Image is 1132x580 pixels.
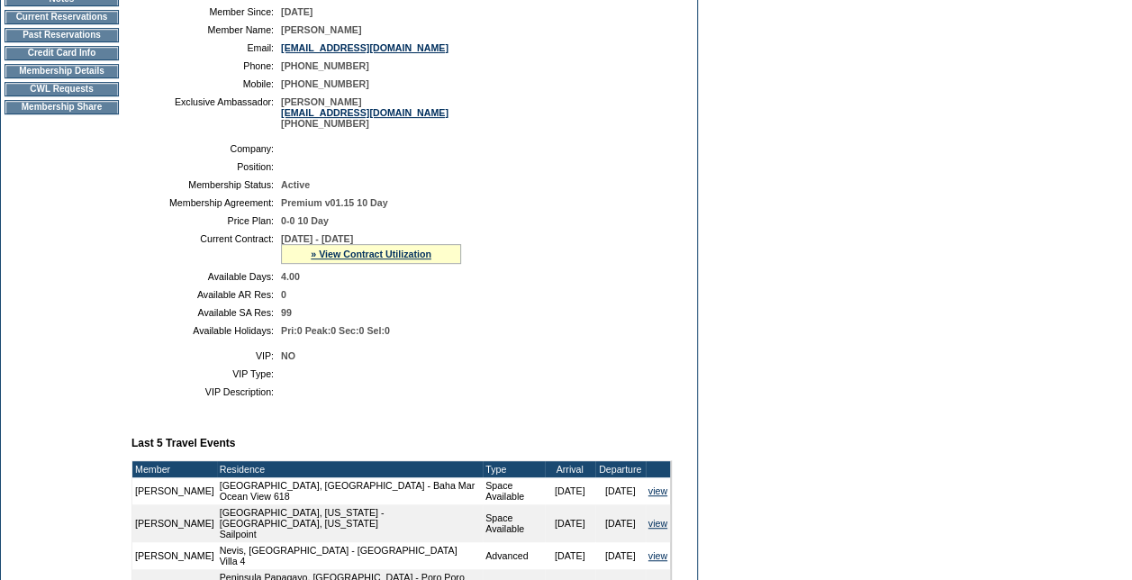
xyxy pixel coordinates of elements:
td: [DATE] [595,477,646,504]
span: Active [281,179,310,190]
a: view [648,485,667,496]
td: Available AR Res: [139,289,274,300]
b: Last 5 Travel Events [131,437,235,449]
td: Email: [139,42,274,53]
td: [DATE] [595,542,646,569]
td: VIP: [139,350,274,361]
td: Membership Status: [139,179,274,190]
td: [DATE] [545,477,595,504]
td: Company: [139,143,274,154]
td: VIP Description: [139,386,274,397]
span: Premium v01.15 10 Day [281,197,387,208]
td: Arrival [545,461,595,477]
td: Available Days: [139,271,274,282]
td: Position: [139,161,274,172]
td: Available Holidays: [139,325,274,336]
td: Residence [217,461,483,477]
td: CWL Requests [5,82,119,96]
td: Member Name: [139,24,274,35]
td: Membership Details [5,64,119,78]
td: [DATE] [545,504,595,542]
td: Nevis, [GEOGRAPHIC_DATA] - [GEOGRAPHIC_DATA] Villa 4 [217,542,483,569]
td: Exclusive Ambassador: [139,96,274,129]
td: Membership Agreement: [139,197,274,208]
span: [PHONE_NUMBER] [281,60,369,71]
td: Credit Card Info [5,46,119,60]
span: [PHONE_NUMBER] [281,78,369,89]
td: Price Plan: [139,215,274,226]
td: Membership Share [5,100,119,114]
td: Current Reservations [5,10,119,24]
td: [DATE] [595,504,646,542]
span: Pri:0 Peak:0 Sec:0 Sel:0 [281,325,390,336]
td: Past Reservations [5,28,119,42]
td: [DATE] [545,542,595,569]
span: [DATE] - [DATE] [281,233,353,244]
td: Current Contract: [139,233,274,264]
td: Mobile: [139,78,274,89]
span: 99 [281,307,292,318]
a: » View Contract Utilization [311,249,431,259]
td: Available SA Res: [139,307,274,318]
span: 0 [281,289,286,300]
td: Space Available [483,504,545,542]
td: [PERSON_NAME] [132,477,217,504]
td: Space Available [483,477,545,504]
td: Member Since: [139,6,274,17]
span: NO [281,350,295,361]
a: view [648,550,667,561]
td: [GEOGRAPHIC_DATA], [US_STATE] - [GEOGRAPHIC_DATA], [US_STATE] Sailpoint [217,504,483,542]
td: [PERSON_NAME] [132,504,217,542]
a: [EMAIL_ADDRESS][DOMAIN_NAME] [281,42,448,53]
span: [DATE] [281,6,312,17]
td: Departure [595,461,646,477]
td: Phone: [139,60,274,71]
td: Type [483,461,545,477]
td: VIP Type: [139,368,274,379]
a: view [648,518,667,529]
td: [PERSON_NAME] [132,542,217,569]
td: [GEOGRAPHIC_DATA], [GEOGRAPHIC_DATA] - Baha Mar Ocean View 618 [217,477,483,504]
td: Advanced [483,542,545,569]
a: [EMAIL_ADDRESS][DOMAIN_NAME] [281,107,448,118]
span: 0-0 10 Day [281,215,329,226]
span: 4.00 [281,271,300,282]
td: Member [132,461,217,477]
span: [PERSON_NAME] [PHONE_NUMBER] [281,96,448,129]
span: [PERSON_NAME] [281,24,361,35]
